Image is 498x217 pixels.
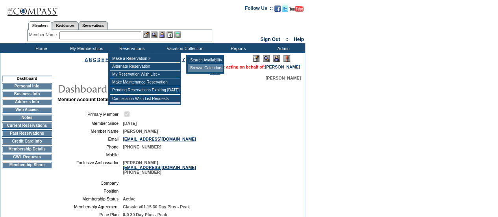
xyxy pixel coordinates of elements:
td: Credit Card Info [2,138,52,145]
td: Exclusive Ambassador: [61,160,120,174]
a: [EMAIL_ADDRESS][DOMAIN_NAME] [123,137,196,141]
span: 0-0 30 Day Plus - Peak [123,212,167,217]
a: C [93,57,96,62]
td: My Reservation Wish List » [110,70,180,78]
td: My Memberships [63,43,108,53]
td: Email: [61,137,120,141]
img: View [151,32,157,38]
a: E [102,57,104,62]
td: Price Plan: [61,212,120,217]
a: Subscribe to our YouTube Channel [289,8,304,13]
td: Dashboard [2,76,52,82]
td: Browse Calendars [188,64,223,72]
span: You are acting on behalf of: [210,65,300,69]
td: Pending Reservations Expiring [DATE] [110,86,180,94]
td: Phone: [61,145,120,149]
td: Membership Details [2,146,52,152]
a: Reservations [78,21,108,30]
td: Position: [61,189,120,193]
td: Make Maintenance Reservation [110,78,180,86]
img: Reservations [167,32,173,38]
img: b_edit.gif [143,32,150,38]
td: Membership Status: [61,197,120,201]
td: Make a Reservation » [110,55,180,63]
a: Residences [52,21,78,30]
span: Active [123,197,135,201]
span: [PERSON_NAME] [266,76,301,80]
td: Company: [61,181,120,185]
td: Search Availability [188,56,223,64]
a: Members [28,21,52,30]
span: [PERSON_NAME] [123,129,158,134]
img: pgTtlDashboard.gif [57,80,215,96]
td: Web Access [2,107,52,113]
span: :: [285,37,289,42]
img: Follow us on Twitter [282,6,288,12]
a: D [97,57,100,62]
td: Address Info [2,99,52,105]
span: [PERSON_NAME] [PHONE_NUMBER] [123,160,196,174]
img: Log Concern/Member Elevation [283,55,290,62]
a: A [85,57,88,62]
img: View Mode [263,55,270,62]
a: Become our fan on Facebook [274,8,281,13]
img: Impersonate [273,55,280,62]
td: Admin [260,43,305,53]
b: Member Account Details [57,97,113,102]
td: Past Reservations [2,130,52,137]
td: Home [18,43,63,53]
td: Membership Agreement: [61,204,120,209]
td: Follow Us :: [245,5,273,14]
span: [DATE] [123,121,137,126]
td: Business Info [2,91,52,97]
a: [PERSON_NAME] [265,65,300,69]
div: Member Name: [29,32,59,38]
td: Member Since: [61,121,120,126]
td: CWL Requests [2,154,52,160]
td: Primary Member: [61,110,120,118]
a: Sign Out [260,37,280,42]
a: B [89,57,92,62]
td: Membership Share [2,162,52,168]
img: Subscribe to our YouTube Channel [289,6,304,12]
a: Y [182,57,185,62]
a: Follow us on Twitter [282,8,288,13]
img: Edit Mode [253,55,259,62]
td: Member Name: [61,129,120,134]
td: Current Reservations [2,122,52,129]
td: Vacation Collection [154,43,215,53]
td: Alternate Reservation [110,63,180,70]
td: Cancellation Wish List Requests [110,95,180,103]
a: Help [294,37,304,42]
a: [EMAIL_ADDRESS][DOMAIN_NAME] [123,165,196,170]
img: Impersonate [159,32,165,38]
td: Personal Info [2,83,52,89]
td: Notes [2,115,52,121]
td: Reports [215,43,260,53]
span: Classic v01.15 30 Day Plus - Peak [123,204,190,209]
a: F [106,57,108,62]
td: Reservations [108,43,154,53]
img: b_calculator.gif [174,32,181,38]
span: [PHONE_NUMBER] [123,145,161,149]
td: Mobile: [61,152,120,157]
img: Become our fan on Facebook [274,6,281,12]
